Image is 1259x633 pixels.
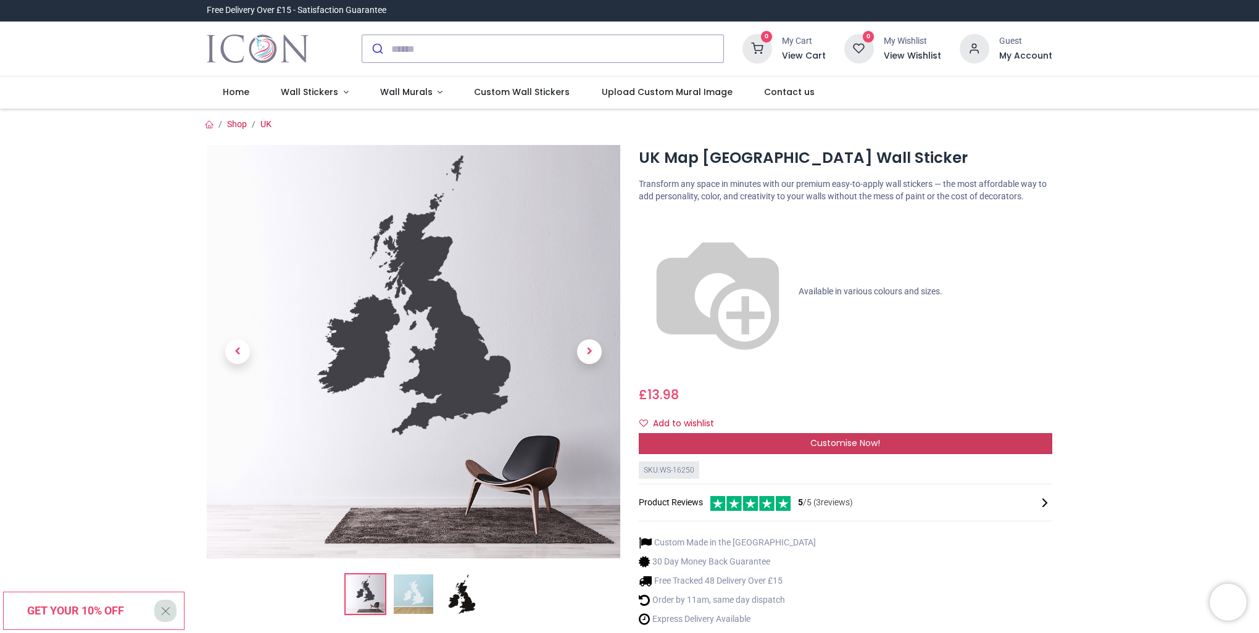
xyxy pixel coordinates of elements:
sup: 0 [863,31,875,43]
span: Available in various colours and sizes. [799,286,942,296]
span: £ [639,386,679,403]
div: My Wishlist [884,35,941,48]
span: Contact us [764,86,815,98]
a: 0 [844,43,874,53]
button: Submit [362,35,391,62]
li: Free Tracked 48 Delivery Over £15 [639,574,816,587]
span: Wall Stickers [281,86,338,98]
p: Transform any space in minutes with our premium easy-to-apply wall stickers — the most affordable... [639,178,1052,202]
span: /5 ( 3 reviews) [798,497,853,509]
h1: UK Map [GEOGRAPHIC_DATA] Wall Sticker [639,147,1052,168]
div: Guest [999,35,1052,48]
i: Add to wishlist [639,419,648,428]
a: UK [260,119,272,129]
li: Express Delivery Available [639,613,816,626]
a: Next [559,207,620,497]
span: 13.98 [647,386,679,403]
div: SKU: WS-16250 [639,461,699,479]
span: Home [223,86,249,98]
a: 0 [742,43,772,53]
span: Next [577,339,602,364]
img: UK Map United Kingdom Wall Sticker [346,574,385,614]
li: 30 Day Money Back Guarantee [639,555,816,568]
a: Wall Stickers [265,77,364,109]
span: Previous [225,339,250,364]
div: Product Reviews [639,494,1052,511]
sup: 0 [761,31,773,43]
span: Wall Murals [380,86,433,98]
img: WS-16250-02 [394,574,433,614]
a: Wall Murals [364,77,459,109]
a: View Cart [782,50,826,62]
span: 5 [798,497,803,507]
a: Previous [207,207,268,497]
span: Customise Now! [810,437,880,449]
div: Free Delivery Over £15 - Satisfaction Guarantee [207,4,386,17]
img: color-wheel.png [639,213,797,371]
span: Custom Wall Stickers [474,86,570,98]
img: UK Map United Kingdom Wall Sticker [207,145,620,558]
img: WS-16250-03 [442,574,481,614]
span: Upload Custom Mural Image [602,86,733,98]
img: Icon Wall Stickers [207,31,309,66]
li: Custom Made in the [GEOGRAPHIC_DATA] [639,536,816,549]
div: My Cart [782,35,826,48]
a: View Wishlist [884,50,941,62]
button: Add to wishlistAdd to wishlist [639,413,725,434]
iframe: Brevo live chat [1210,584,1247,621]
iframe: Customer reviews powered by Trustpilot [793,4,1052,17]
a: My Account [999,50,1052,62]
a: Shop [227,119,247,129]
li: Order by 11am, same day dispatch [639,594,816,606]
a: Logo of Icon Wall Stickers [207,31,309,66]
